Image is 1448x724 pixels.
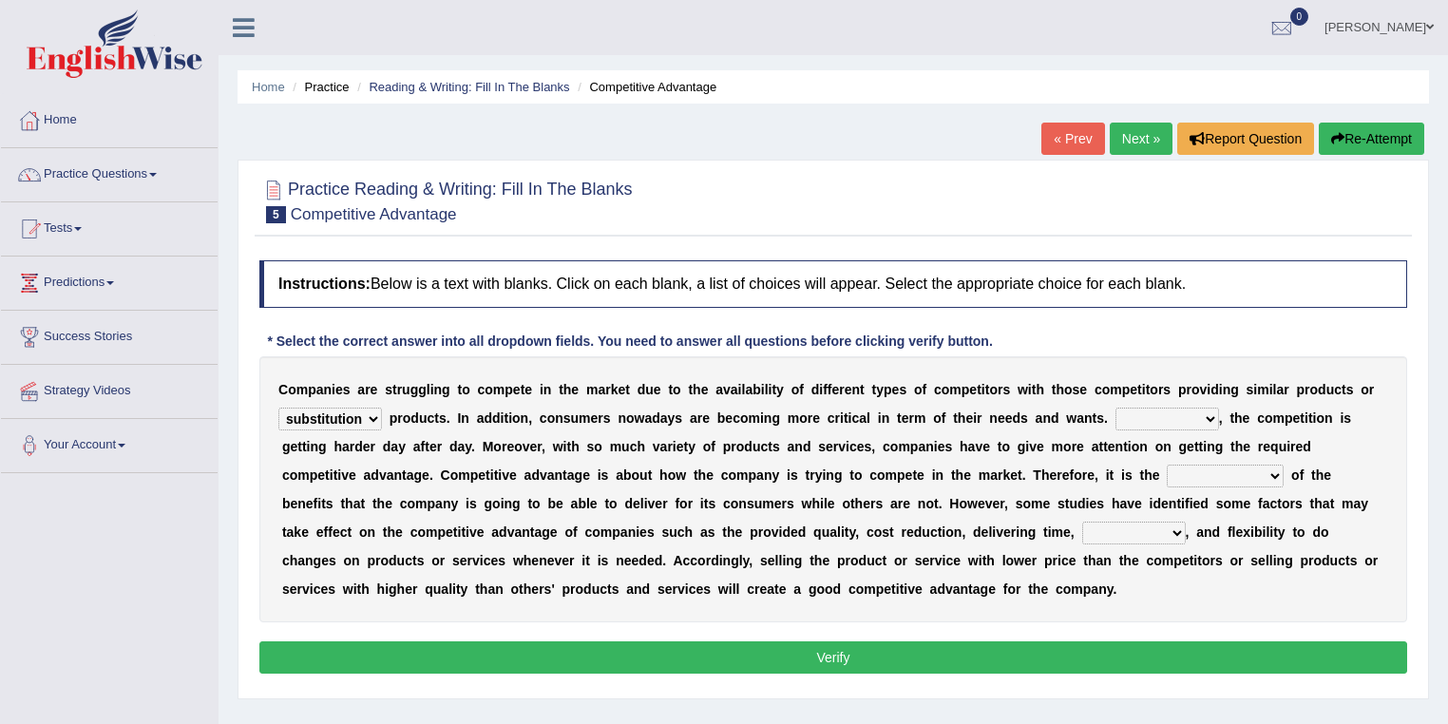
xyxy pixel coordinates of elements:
[611,382,619,397] b: k
[259,260,1407,308] h4: Below is a text with blanks. Click on each blank, a list of choices will appear. Select the appro...
[290,439,297,454] b: e
[1042,410,1051,426] b: n
[288,382,296,397] b: o
[603,410,611,426] b: s
[717,410,726,426] b: b
[1297,382,1305,397] b: p
[844,410,848,426] b: t
[579,410,590,426] b: m
[419,410,428,426] b: u
[504,410,508,426] b: t
[618,410,626,426] b: n
[1002,382,1010,397] b: s
[1276,382,1284,397] b: a
[1102,382,1111,397] b: o
[1150,382,1158,397] b: o
[477,382,485,397] b: c
[365,382,370,397] b: r
[1,202,218,250] a: Tests
[391,439,398,454] b: a
[461,410,469,426] b: n
[1265,410,1273,426] b: o
[442,382,450,397] b: g
[1110,123,1172,155] a: Next »
[1146,382,1151,397] b: t
[673,382,681,397] b: o
[477,410,485,426] b: a
[934,382,942,397] b: c
[1305,410,1308,426] b: i
[1178,382,1187,397] b: p
[812,410,820,426] b: e
[753,382,761,397] b: b
[776,382,784,397] b: y
[282,439,291,454] b: g
[989,410,998,426] b: n
[902,410,909,426] b: e
[1036,382,1044,397] b: h
[1316,410,1324,426] b: o
[1191,382,1200,397] b: o
[573,78,716,96] li: Competitive Advantage
[1110,382,1121,397] b: m
[605,382,610,397] b: r
[521,382,525,397] b: t
[427,382,430,397] b: l
[933,410,942,426] b: o
[1,148,218,196] a: Practice Questions
[297,439,302,454] b: t
[1158,382,1163,397] b: r
[1340,410,1343,426] b: i
[1104,410,1108,426] b: .
[652,410,660,426] b: d
[252,80,285,94] a: Home
[733,410,740,426] b: c
[402,382,410,397] b: u
[342,439,350,454] b: a
[1326,382,1335,397] b: u
[761,382,765,397] b: i
[969,382,977,397] b: e
[1334,382,1342,397] b: c
[1308,410,1313,426] b: t
[985,382,990,397] b: t
[278,276,371,292] b: Instructions:
[788,410,799,426] b: m
[882,410,890,426] b: n
[1073,382,1080,397] b: s
[1041,123,1104,155] a: « Prev
[942,382,950,397] b: o
[318,439,327,454] b: g
[465,439,471,454] b: y
[457,439,465,454] b: a
[1269,382,1273,397] b: i
[462,382,470,397] b: o
[530,439,538,454] b: e
[828,382,832,397] b: f
[369,80,569,94] a: Reading & Writing: Fill In The Blanks
[324,382,333,397] b: n
[296,382,308,397] b: m
[288,78,349,96] li: Practice
[1343,410,1351,426] b: s
[278,382,288,397] b: C
[1079,382,1087,397] b: e
[998,410,1005,426] b: e
[501,410,505,426] b: i
[418,382,427,397] b: g
[845,382,852,397] b: e
[745,382,753,397] b: a
[1243,410,1250,426] b: e
[1310,382,1319,397] b: o
[598,410,602,426] b: r
[493,382,505,397] b: m
[899,382,906,397] b: s
[563,382,572,397] b: h
[1285,410,1293,426] b: p
[823,382,828,397] b: f
[1056,382,1064,397] b: h
[1093,410,1097,426] b: t
[914,382,923,397] b: o
[1253,382,1257,397] b: i
[1257,410,1265,426] b: c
